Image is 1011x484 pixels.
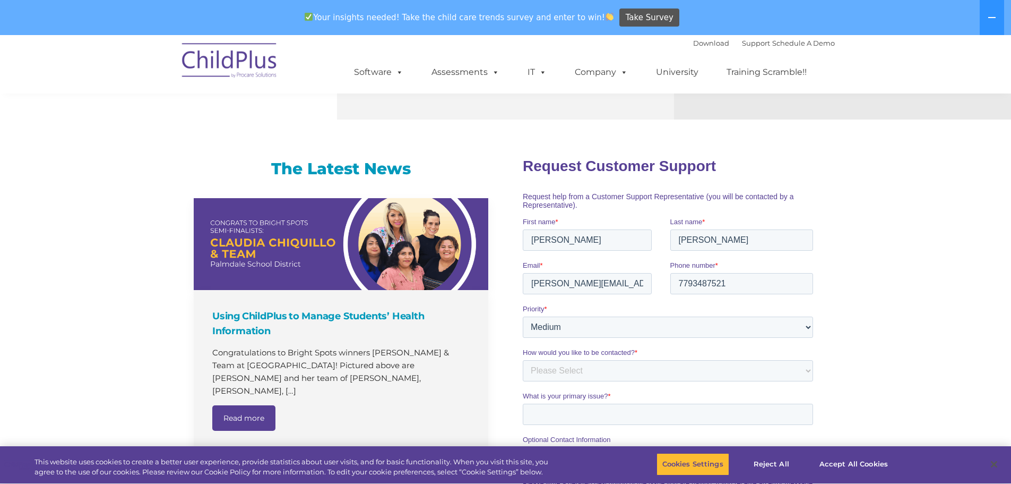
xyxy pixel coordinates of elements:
a: Download [693,39,729,47]
div: This website uses cookies to create a better user experience, provide statistics about user visit... [34,457,556,478]
font: | [693,39,835,47]
a: Schedule A Demo [772,39,835,47]
a: IT [517,62,557,83]
span: Take Survey [626,9,673,27]
img: ChildPlus by Procare Solutions [177,36,283,89]
button: Cookies Settings [656,453,729,475]
img: ✅ [305,13,313,21]
a: Support [742,39,770,47]
a: Read more [212,405,275,431]
a: Assessments [421,62,510,83]
h3: The Latest News [194,158,488,180]
button: Reject All [738,453,805,475]
a: Take Survey [619,9,679,27]
span: Your insights needed! Take the child care trends survey and enter to win! [300,7,618,28]
a: Training Scramble!! [716,62,817,83]
p: Congratulations to Bright Spots winners [PERSON_NAME] & Team at [GEOGRAPHIC_DATA]​! Pictured abov... [212,346,472,397]
a: Software [343,62,414,83]
h4: Using ChildPlus to Manage Students’ Health Information [212,309,472,338]
button: Close [982,453,1006,476]
button: Accept All Cookies [814,453,894,475]
img: 👏 [606,13,613,21]
a: University [645,62,709,83]
a: Company [564,62,638,83]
